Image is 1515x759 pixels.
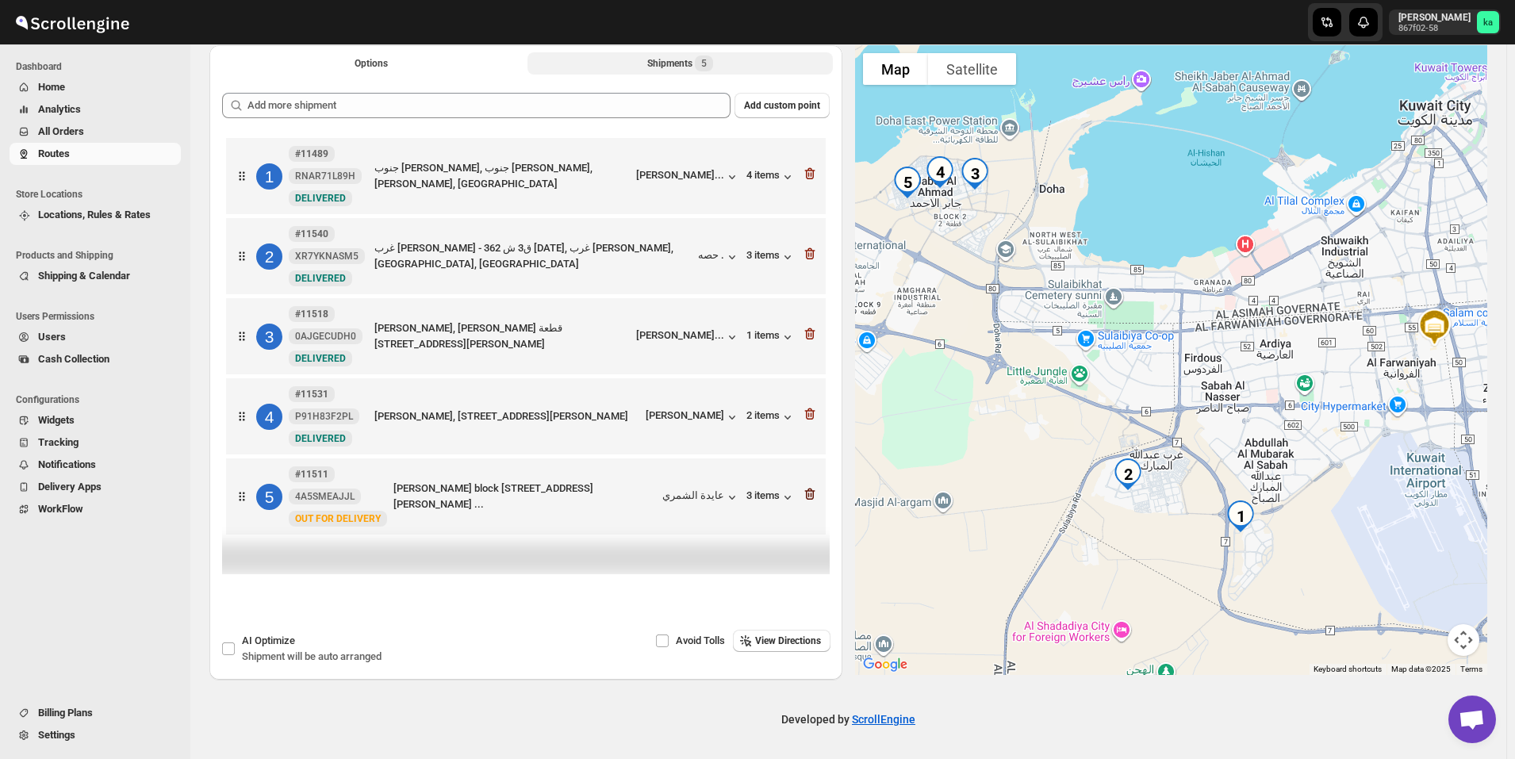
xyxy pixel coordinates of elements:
[295,490,355,503] span: 4A5SMEAJJL
[676,634,725,646] span: Avoid Tolls
[38,436,79,448] span: Tracking
[10,143,181,165] button: Routes
[1398,11,1471,24] p: [PERSON_NAME]
[38,125,84,137] span: All Orders
[746,489,796,505] button: 3 items
[10,724,181,746] button: Settings
[374,320,630,352] div: [PERSON_NAME], [PERSON_NAME] قطعة [STREET_ADDRESS][PERSON_NAME]
[10,326,181,348] button: Users
[295,469,328,480] b: #11511
[1218,494,1263,539] div: 1
[38,353,109,365] span: Cash Collection
[646,409,740,425] button: [PERSON_NAME]
[10,265,181,287] button: Shipping & Calendar
[295,433,346,444] span: DELIVERED
[16,60,182,73] span: Dashboard
[647,56,713,71] div: Shipments
[295,389,328,400] b: #11531
[38,481,102,493] span: Delivery Apps
[10,454,181,476] button: Notifications
[746,249,796,265] button: 3 items
[295,250,359,263] span: XR7YKNASM5
[38,503,83,515] span: WorkFlow
[295,330,356,343] span: 0AJGECUDH0
[38,414,75,426] span: Widgets
[16,188,182,201] span: Store Locations
[636,169,740,185] button: [PERSON_NAME]...
[10,204,181,226] button: Locations, Rules & Rates
[744,99,820,112] span: Add custom point
[10,498,181,520] button: WorkFlow
[256,484,282,510] div: 5
[38,331,66,343] span: Users
[1389,10,1501,35] button: User menu
[734,93,830,118] button: Add custom point
[1483,17,1493,28] text: ka
[1398,24,1471,33] p: 867f02-58
[247,93,731,118] input: Add more shipment
[885,160,930,205] div: 5
[295,513,381,524] span: OUT FOR DELIVERY
[13,2,132,42] img: ScrollEngine
[859,654,911,675] a: Open this area in Google Maps (opens a new window)
[1314,664,1382,675] button: Keyboard shortcuts
[242,634,295,646] span: AI Optimize
[859,654,911,675] img: Google
[746,169,796,185] button: 4 items
[527,52,833,75] button: Selected Shipments
[10,76,181,98] button: Home
[226,378,826,454] div: 4#11531P91H83F2PLNewDELIVERED[PERSON_NAME], [STREET_ADDRESS][PERSON_NAME][PERSON_NAME]2 items
[781,711,915,727] p: Developed by
[10,121,181,143] button: All Orders
[295,410,353,423] span: P91H83F2PL
[1448,696,1496,743] div: Open chat
[355,57,388,70] span: Options
[701,57,707,70] span: 5
[636,329,724,341] div: [PERSON_NAME]...
[953,151,997,196] div: 3
[10,431,181,454] button: Tracking
[746,329,796,345] button: 1 items
[733,630,830,652] button: View Directions
[393,481,656,512] div: [PERSON_NAME] block [STREET_ADDRESS][PERSON_NAME] ...
[746,409,796,425] button: 2 items
[16,393,182,406] span: Configurations
[918,150,962,194] div: 4
[256,324,282,350] div: 3
[1448,624,1479,656] button: Map camera controls
[10,348,181,370] button: Cash Collection
[374,408,639,424] div: [PERSON_NAME], [STREET_ADDRESS][PERSON_NAME]
[38,209,151,220] span: Locations, Rules & Rates
[10,409,181,431] button: Widgets
[852,713,915,726] a: ScrollEngine
[636,329,740,345] button: [PERSON_NAME]...
[38,458,96,470] span: Notifications
[295,148,328,159] b: #11489
[374,160,630,192] div: جنوب [PERSON_NAME], جنوب [PERSON_NAME], [PERSON_NAME], [GEOGRAPHIC_DATA]
[38,729,75,741] span: Settings
[295,228,328,240] b: #11540
[226,298,826,374] div: 3#115180AJGECUDH0NewDELIVERED[PERSON_NAME], [PERSON_NAME] قطعة [STREET_ADDRESS][PERSON_NAME][PERS...
[38,103,81,115] span: Analytics
[10,702,181,724] button: Billing Plans
[1391,665,1451,673] span: Map data ©2025
[1477,11,1499,33] span: khaled alrashidi
[38,81,65,93] span: Home
[755,634,821,647] span: View Directions
[38,707,93,719] span: Billing Plans
[10,476,181,498] button: Delivery Apps
[295,273,346,284] span: DELIVERED
[662,489,740,505] button: عايدة الشمري
[295,309,328,320] b: #11518
[242,650,382,662] span: Shipment will be auto arranged
[698,249,740,265] button: حصه .
[928,53,1016,85] button: Show satellite imagery
[374,240,692,272] div: غرب [PERSON_NAME] - ق3 ش 362 [DATE], غرب [PERSON_NAME], [GEOGRAPHIC_DATA], [GEOGRAPHIC_DATA]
